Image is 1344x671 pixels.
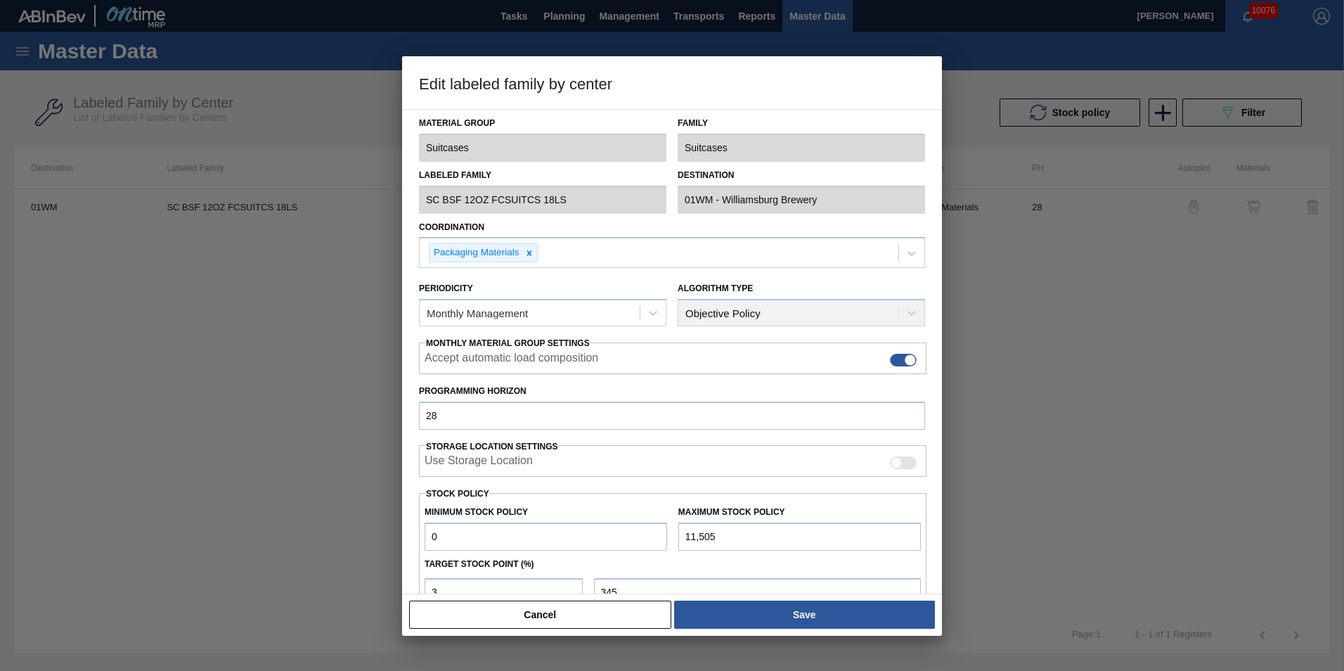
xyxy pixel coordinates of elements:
button: Cancel [409,601,671,629]
h3: Edit labeled family by center [402,56,942,110]
label: Minimum Stock Policy [425,507,528,517]
label: Material Group [419,113,666,134]
label: Maximum Stock Policy [678,507,785,517]
button: Save [674,601,935,629]
label: Periodicity [419,283,473,293]
label: Stock Policy [426,489,489,499]
label: Family [678,113,925,134]
label: Target Stock Point (%) [425,559,534,569]
label: Accept automatic load composition [425,352,598,369]
div: Monthly Management [427,307,528,319]
span: Monthly Material Group Settings [426,338,590,348]
span: Storage Location Settings [426,442,558,452]
label: When enabled, the system will display stocks from different storage locations. [425,454,533,471]
label: Coordination [419,222,484,232]
label: Labeled Family [419,165,666,186]
label: Algorithm Type [678,283,753,293]
label: Destination [678,165,925,186]
label: Programming Horizon [419,381,925,402]
div: Packaging Materials [429,244,522,262]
